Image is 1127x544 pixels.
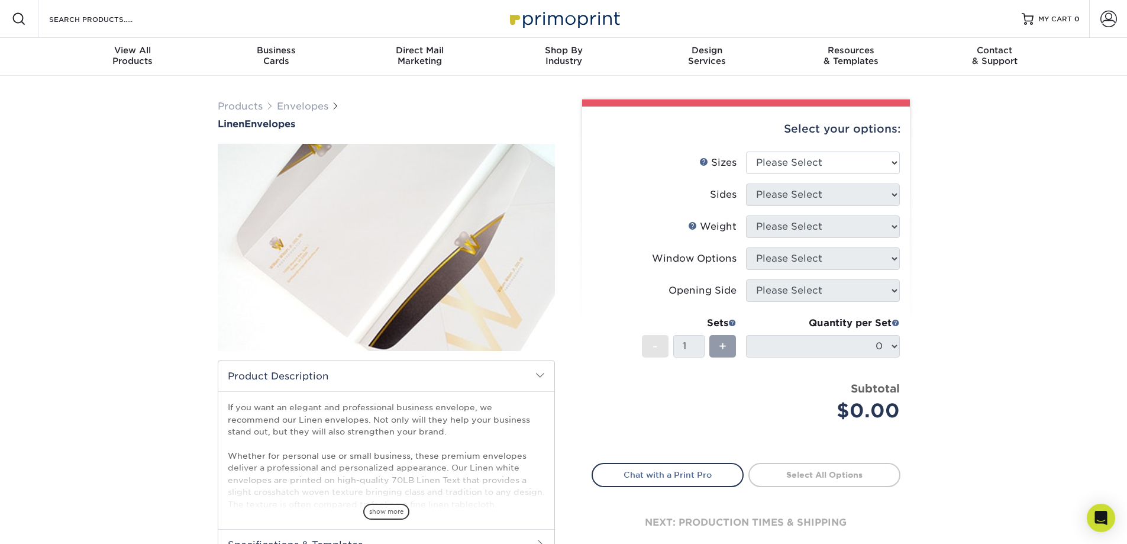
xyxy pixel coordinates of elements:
div: Select your options: [592,107,900,152]
input: SEARCH PRODUCTS..... [48,12,163,26]
span: Direct Mail [348,45,492,56]
div: Sides [710,188,737,202]
div: Sizes [699,156,737,170]
a: Shop ByIndustry [492,38,635,76]
span: show more [363,504,409,520]
a: Resources& Templates [779,38,923,76]
a: LinenEnvelopes [218,118,555,130]
a: DesignServices [635,38,779,76]
img: Linen 01 [218,131,555,364]
a: Contact& Support [923,38,1067,76]
span: + [719,337,726,355]
span: Linen [218,118,244,130]
span: Business [204,45,348,56]
a: Direct MailMarketing [348,38,492,76]
div: & Support [923,45,1067,66]
span: Contact [923,45,1067,56]
a: BusinessCards [204,38,348,76]
span: Design [635,45,779,56]
div: Quantity per Set [746,316,900,330]
span: 0 [1074,15,1080,23]
strong: Subtotal [851,382,900,395]
span: Resources [779,45,923,56]
div: Services [635,45,779,66]
div: Products [61,45,205,66]
a: View AllProducts [61,38,205,76]
div: Cards [204,45,348,66]
div: Opening Side [669,284,737,298]
span: MY CART [1038,14,1072,24]
h1: Envelopes [218,118,555,130]
img: Primoprint [505,6,623,31]
div: Marketing [348,45,492,66]
div: Industry [492,45,635,66]
h2: Product Description [218,361,554,391]
span: View All [61,45,205,56]
a: Select All Options [748,463,900,487]
span: Shop By [492,45,635,56]
a: Envelopes [277,101,328,112]
div: Weight [688,220,737,234]
div: Window Options [652,252,737,266]
a: Chat with a Print Pro [592,463,744,487]
div: $0.00 [755,397,900,425]
div: Sets [642,316,737,330]
a: Products [218,101,263,112]
span: - [653,337,658,355]
div: Open Intercom Messenger [1087,504,1115,532]
div: & Templates [779,45,923,66]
